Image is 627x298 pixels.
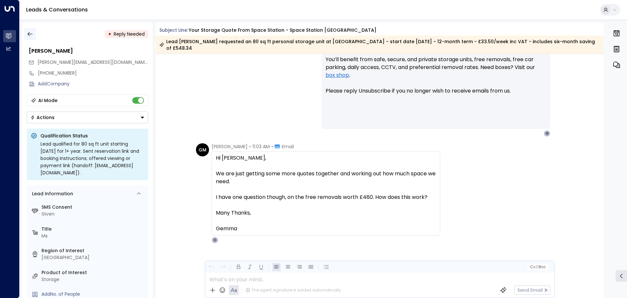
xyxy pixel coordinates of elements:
[530,265,545,269] span: Cc Bcc
[38,97,57,104] div: AI Mode
[246,287,341,293] div: The agent signature is added automatically
[30,190,73,197] div: Lead Information
[544,130,550,137] div: G
[326,71,349,79] a: box shop
[29,47,148,55] div: [PERSON_NAME]
[219,263,227,271] button: Redo
[216,154,436,162] div: Hi [PERSON_NAME],
[216,209,436,217] div: Many Thanks,
[159,38,600,51] div: Lead [PERSON_NAME] requested an 80 sq ft personal storage unit at [GEOGRAPHIC_DATA] - start date ...
[252,143,270,150] span: 11:03 AM
[41,211,146,218] div: Given
[159,27,188,33] span: Subject Line:
[40,140,144,176] div: Lead qualified for 80 sq ft unit starting [DATE] for 1+ year. Sent reservation link and booking i...
[249,143,251,150] span: •
[207,263,216,271] button: Undo
[536,265,538,269] span: |
[114,31,145,37] span: Reply Needed
[38,80,148,87] div: AddCompany
[41,291,146,298] div: AddNo. of People
[41,204,146,211] label: SMS Consent
[27,112,148,123] button: Actions
[38,59,149,65] span: [PERSON_NAME][EMAIL_ADDRESS][DOMAIN_NAME]
[41,269,146,276] label: Product of Interest
[196,143,209,156] div: GM
[27,112,148,123] div: Button group with a nested menu
[38,70,148,77] div: [PHONE_NUMBER]
[271,143,273,150] span: •
[41,233,146,239] div: Ms
[30,114,55,120] div: Actions
[216,170,436,185] div: We are just getting some more quotes together and working out how much space we need.
[38,59,148,66] span: g.l.mollaghan@hotmail.co.uk
[40,132,144,139] p: Qualification Status
[26,6,88,13] a: Leads & Conversations
[41,247,146,254] label: Region of Interest
[41,254,146,261] div: [GEOGRAPHIC_DATA]
[282,143,294,150] span: Email
[527,264,548,270] button: Cc|Bcc
[212,237,218,243] div: O
[108,28,111,40] div: •
[212,143,248,150] span: [PERSON_NAME]
[216,225,436,233] div: Gemma
[216,193,436,201] div: I have one question though, on the free removals worth £480. How does this work?
[189,27,377,34] div: Your storage quote from Space Station - Space Station [GEOGRAPHIC_DATA]
[41,276,146,283] div: Storage
[41,226,146,233] label: Title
